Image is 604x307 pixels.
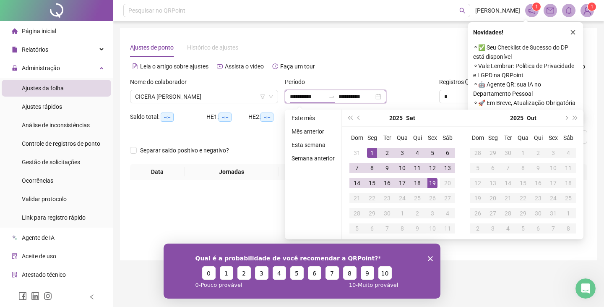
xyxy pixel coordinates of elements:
[548,148,558,158] div: 3
[518,223,528,234] div: 5
[288,113,338,123] li: Este mês
[397,163,407,173] div: 10
[518,148,528,158] div: 1
[488,223,498,234] div: 3
[352,178,362,188] div: 14
[364,145,380,160] td: 2025-09-01
[563,163,573,173] div: 11
[22,214,86,221] span: Link para registro rápido
[425,176,440,191] td: 2025-09-19
[427,163,437,173] div: 12
[531,145,546,160] td: 2025-10-02
[518,178,528,188] div: 15
[225,63,264,70] span: Assista o vídeo
[352,193,362,203] div: 21
[12,47,18,52] span: file
[397,178,407,188] div: 17
[546,191,561,206] td: 2025-10-24
[113,278,604,307] footer: QRPoint © 2025 - 2.93.1 -
[380,130,395,145] th: Ter
[588,3,596,11] sup: Atualize o seu contato no menu Meus Dados
[500,160,515,176] td: 2025-10-07
[443,148,453,158] div: 6
[563,148,573,158] div: 4
[443,163,453,173] div: 13
[217,63,223,69] span: youtube
[546,145,561,160] td: 2025-10-03
[410,221,425,236] td: 2025-10-09
[561,145,576,160] td: 2025-10-04
[500,130,515,145] th: Ter
[561,221,576,236] td: 2025-11-08
[412,193,422,203] div: 25
[22,28,56,34] span: Página inicial
[427,148,437,158] div: 5
[382,148,392,158] div: 2
[130,164,185,180] th: Data
[406,110,415,126] button: month panel
[515,176,531,191] td: 2025-10-15
[563,178,573,188] div: 18
[440,160,455,176] td: 2025-09-13
[140,220,577,230] div: Não há dados
[473,80,578,98] span: ⚬ 🤖 Agente QR: sua IA no Departamento Pessoal
[548,178,558,188] div: 17
[349,145,364,160] td: 2025-08-31
[219,113,232,122] span: --:--
[380,191,395,206] td: 2025-09-23
[364,130,380,145] th: Seg
[22,234,55,241] span: Agente de IA
[185,164,279,180] th: Jornadas
[364,160,380,176] td: 2025-09-08
[515,130,531,145] th: Qua
[22,85,64,92] span: Ajustes da folha
[367,148,377,158] div: 1
[533,223,543,234] div: 6
[440,130,455,145] th: Sáb
[31,292,39,300] span: linkedin
[563,208,573,218] div: 1
[397,193,407,203] div: 24
[470,191,485,206] td: 2025-10-19
[571,110,580,126] button: super-next-year
[397,208,407,218] div: 1
[352,208,362,218] div: 28
[443,223,453,234] div: 11
[531,176,546,191] td: 2025-10-16
[354,110,364,126] button: prev-year
[367,163,377,173] div: 8
[206,112,248,122] div: HE 1:
[12,253,18,259] span: audit
[503,148,513,158] div: 30
[130,77,192,87] label: Nome do colaborador
[440,145,455,160] td: 2025-09-06
[533,163,543,173] div: 9
[470,176,485,191] td: 2025-10-12
[410,145,425,160] td: 2025-09-04
[272,63,278,69] span: history
[380,160,395,176] td: 2025-09-09
[382,163,392,173] div: 9
[533,148,543,158] div: 2
[575,278,596,299] iframe: Intercom live chat
[288,140,338,150] li: Esta semana
[515,221,531,236] td: 2025-11-05
[473,193,483,203] div: 19
[563,193,573,203] div: 25
[548,163,558,173] div: 10
[485,206,500,221] td: 2025-10-27
[412,208,422,218] div: 2
[473,208,483,218] div: 26
[395,160,410,176] td: 2025-09-10
[352,148,362,158] div: 31
[380,206,395,221] td: 2025-09-30
[279,164,338,180] th: Entrada 1
[22,122,90,129] span: Análise de inconsistências
[470,206,485,221] td: 2025-10-26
